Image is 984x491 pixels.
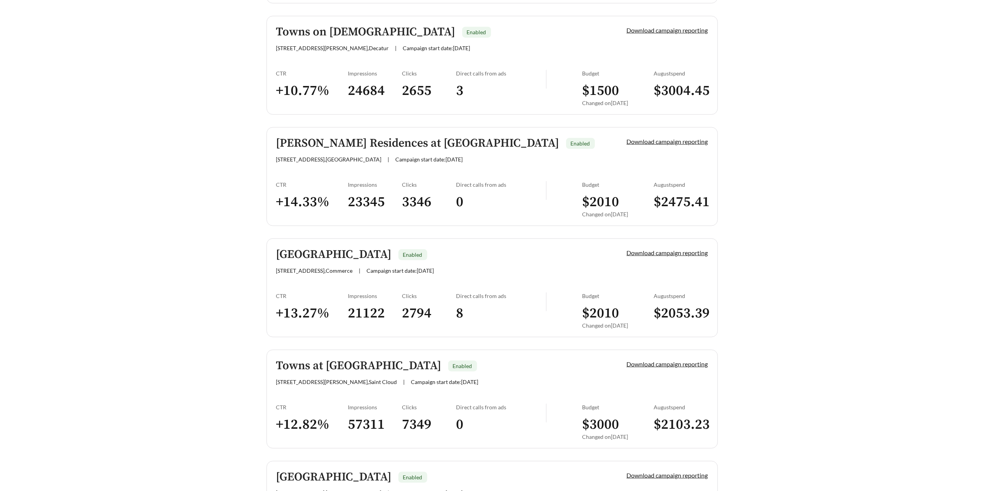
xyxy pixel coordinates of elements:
div: Impressions [348,404,402,410]
div: CTR [276,70,348,77]
div: Direct calls from ads [456,181,546,188]
h3: $ 2053.39 [654,305,708,322]
h3: 2655 [402,82,456,100]
h5: Towns at [GEOGRAPHIC_DATA] [276,359,442,372]
h5: [PERSON_NAME] Residences at [GEOGRAPHIC_DATA] [276,137,560,150]
a: [GEOGRAPHIC_DATA]Enabled[STREET_ADDRESS],Commerce|Campaign start date:[DATE]Download campaign rep... [267,238,718,337]
div: August spend [654,404,708,410]
span: | [388,156,389,163]
h3: 23345 [348,193,402,211]
div: Changed on [DATE] [582,433,654,440]
div: CTR [276,404,348,410]
h3: $ 3000 [582,416,654,433]
div: Clicks [402,293,456,299]
span: Enabled [453,363,472,369]
a: Download campaign reporting [627,360,708,368]
h3: $ 2103.23 [654,416,708,433]
h3: $ 2010 [582,305,654,322]
h3: 0 [456,193,546,211]
div: Changed on [DATE] [582,322,654,329]
div: Impressions [348,293,402,299]
span: [STREET_ADDRESS] , Commerce [276,267,353,274]
a: Towns at [GEOGRAPHIC_DATA]Enabled[STREET_ADDRESS][PERSON_NAME],Saint Cloud|Campaign start date:[D... [267,350,718,449]
span: Enabled [571,140,590,147]
span: | [403,379,405,385]
h3: + 12.82 % [276,416,348,433]
div: Impressions [348,70,402,77]
h3: 2794 [402,305,456,322]
a: [PERSON_NAME] Residences at [GEOGRAPHIC_DATA]Enabled[STREET_ADDRESS],[GEOGRAPHIC_DATA]|Campaign s... [267,127,718,226]
div: Impressions [348,181,402,188]
div: Changed on [DATE] [582,211,654,217]
a: Towns on [DEMOGRAPHIC_DATA]Enabled[STREET_ADDRESS][PERSON_NAME],Decatur|Campaign start date:[DATE... [267,16,718,115]
span: Enabled [403,251,423,258]
h3: + 13.27 % [276,305,348,322]
span: [STREET_ADDRESS] , [GEOGRAPHIC_DATA] [276,156,382,163]
a: Download campaign reporting [627,26,708,34]
h5: [GEOGRAPHIC_DATA] [276,471,392,484]
h3: + 14.33 % [276,193,348,211]
div: Budget [582,181,654,188]
div: CTR [276,293,348,299]
div: Budget [582,70,654,77]
a: Download campaign reporting [627,472,708,479]
h3: 0 [456,416,546,433]
span: Campaign start date: [DATE] [396,156,463,163]
img: line [546,404,547,423]
h3: 7349 [402,416,456,433]
div: August spend [654,70,708,77]
span: [STREET_ADDRESS][PERSON_NAME] , Saint Cloud [276,379,397,385]
div: Clicks [402,404,456,410]
div: CTR [276,181,348,188]
h3: $ 2010 [582,193,654,211]
h5: [GEOGRAPHIC_DATA] [276,248,392,261]
h3: 24684 [348,82,402,100]
h3: $ 1500 [582,82,654,100]
div: Clicks [402,70,456,77]
h3: + 10.77 % [276,82,348,100]
div: Clicks [402,181,456,188]
h3: 3346 [402,193,456,211]
div: Changed on [DATE] [582,100,654,106]
div: Budget [582,293,654,299]
img: line [546,181,547,200]
span: Enabled [467,29,486,35]
h3: 3 [456,82,546,100]
div: Direct calls from ads [456,293,546,299]
span: [STREET_ADDRESS][PERSON_NAME] , Decatur [276,45,389,51]
img: line [546,70,547,89]
a: Download campaign reporting [627,138,708,145]
span: | [359,267,361,274]
h3: 8 [456,305,546,322]
h5: Towns on [DEMOGRAPHIC_DATA] [276,26,456,39]
h3: $ 2475.41 [654,193,708,211]
span: Campaign start date: [DATE] [403,45,470,51]
h3: 57311 [348,416,402,433]
h3: 21122 [348,305,402,322]
img: line [546,293,547,311]
span: | [395,45,397,51]
h3: $ 3004.45 [654,82,708,100]
span: Campaign start date: [DATE] [367,267,434,274]
span: Enabled [403,474,423,480]
div: Budget [582,404,654,410]
div: Direct calls from ads [456,70,546,77]
span: Campaign start date: [DATE] [411,379,479,385]
div: August spend [654,181,708,188]
div: Direct calls from ads [456,404,546,410]
a: Download campaign reporting [627,249,708,256]
div: August spend [654,293,708,299]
